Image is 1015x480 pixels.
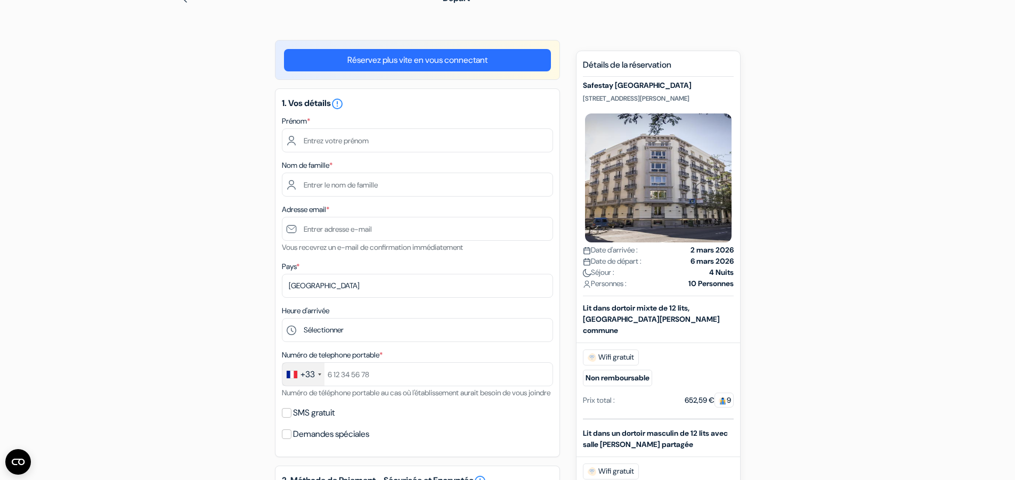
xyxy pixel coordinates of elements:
[282,305,329,316] label: Heure d'arrivée
[583,247,591,255] img: calendar.svg
[685,395,734,406] div: 652,59 €
[583,94,734,103] p: [STREET_ADDRESS][PERSON_NAME]
[583,370,652,386] small: Non remboursable
[583,245,638,256] span: Date d'arrivée :
[282,349,383,361] label: Numéro de telephone portable
[714,393,734,408] span: 9
[583,428,728,449] b: Lit dans un dortoir masculin de 12 lits avec salle [PERSON_NAME] partagée
[282,362,553,386] input: 6 12 34 56 78
[583,349,639,365] span: Wifi gratuit
[588,353,596,362] img: free_wifi.svg
[583,395,615,406] div: Prix total :
[688,278,734,289] strong: 10 Personnes
[293,405,335,420] label: SMS gratuit
[282,173,553,197] input: Entrer le nom de famille
[583,278,627,289] span: Personnes :
[583,280,591,288] img: user_icon.svg
[583,60,734,77] h5: Détails de la réservation
[331,97,344,109] a: error_outline
[583,463,639,479] span: Wifi gratuit
[282,363,324,386] div: France: +33
[282,204,329,215] label: Adresse email
[709,267,734,278] strong: 4 Nuits
[282,261,299,272] label: Pays
[282,388,550,397] small: Numéro de téléphone portable au cas où l'établissement aurait besoin de vous joindre
[331,97,344,110] i: error_outline
[583,81,734,90] h5: Safestay [GEOGRAPHIC_DATA]
[583,256,642,267] span: Date de départ :
[691,256,734,267] strong: 6 mars 2026
[588,467,596,476] img: free_wifi.svg
[282,242,463,252] small: Vous recevrez un e-mail de confirmation immédiatement
[583,267,614,278] span: Séjour :
[282,116,310,127] label: Prénom
[293,427,369,442] label: Demandes spéciales
[691,245,734,256] strong: 2 mars 2026
[284,49,551,71] a: Réservez plus vite en vous connectant
[301,368,315,381] div: +33
[282,160,332,171] label: Nom de famille
[583,303,720,335] b: Lit dans dortoir mixte de 12 lits, [GEOGRAPHIC_DATA][PERSON_NAME] commune
[5,449,31,475] button: Ouvrir le widget CMP
[583,258,591,266] img: calendar.svg
[719,397,727,405] img: guest.svg
[282,97,553,110] h5: 1. Vos détails
[282,128,553,152] input: Entrez votre prénom
[282,217,553,241] input: Entrer adresse e-mail
[583,269,591,277] img: moon.svg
